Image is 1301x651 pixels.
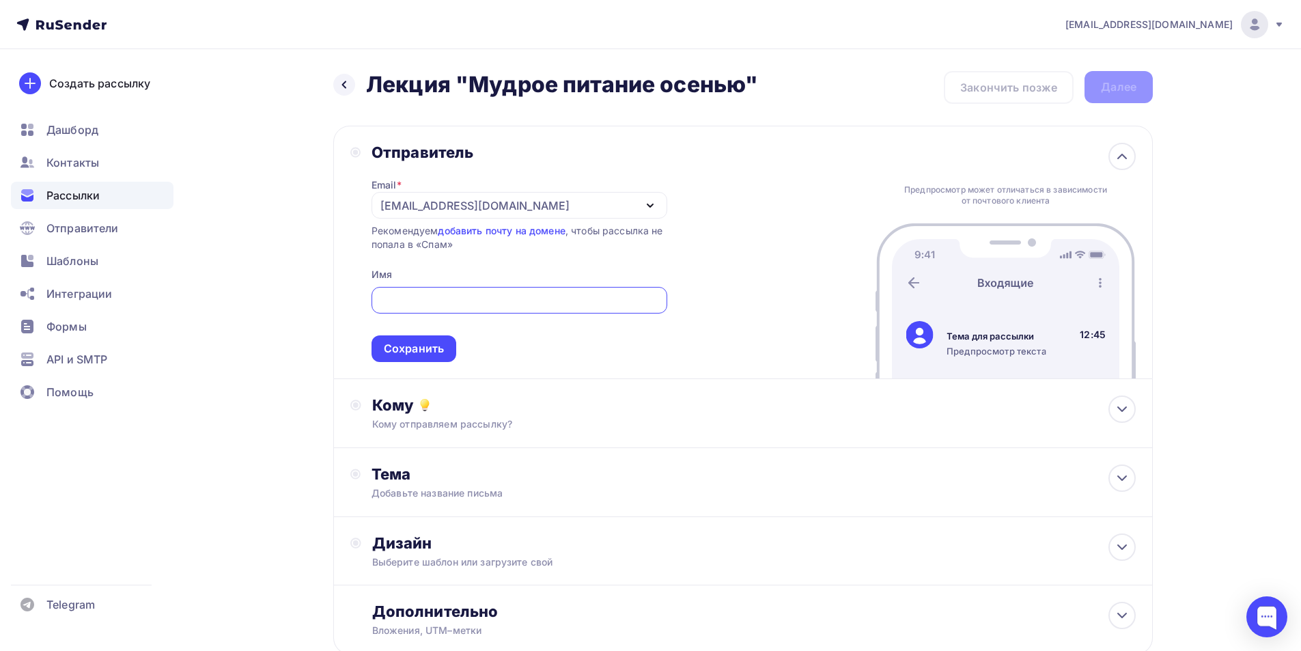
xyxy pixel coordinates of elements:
div: Выберите шаблон или загрузите свой [372,555,1060,569]
span: Контакты [46,154,99,171]
div: Предпросмотр текста [947,345,1046,357]
span: Отправители [46,220,119,236]
span: Telegram [46,596,95,613]
div: [EMAIL_ADDRESS][DOMAIN_NAME] [380,197,570,214]
div: Дизайн [372,534,1136,553]
div: Добавьте название письма [372,486,615,500]
span: [EMAIL_ADDRESS][DOMAIN_NAME] [1065,18,1233,31]
div: Дополнительно [372,602,1136,621]
a: Шаблоны [11,247,173,275]
a: Рассылки [11,182,173,209]
span: Интеграции [46,286,112,302]
a: Отправители [11,214,173,242]
div: Кому отправляем рассылку? [372,417,1060,431]
div: Рекомендуем , чтобы рассылка не попала в «Спам» [372,224,667,251]
a: [EMAIL_ADDRESS][DOMAIN_NAME] [1065,11,1285,38]
a: Дашборд [11,116,173,143]
div: Тема [372,465,641,484]
div: Кому [372,396,1136,415]
h2: Лекция "Мудрое питание осенью" [366,71,758,98]
div: Создать рассылку [49,75,150,92]
div: Отправитель [372,143,667,162]
div: Вложения, UTM–метки [372,624,1060,637]
div: Тема для рассылки [947,330,1046,342]
span: Формы [46,318,87,335]
button: [EMAIL_ADDRESS][DOMAIN_NAME] [372,192,667,219]
span: API и SMTP [46,351,107,368]
span: Дашборд [46,122,98,138]
span: Помощь [46,384,94,400]
div: Предпросмотр может отличаться в зависимости от почтового клиента [901,184,1111,206]
div: Имя [372,268,392,281]
a: добавить почту на домене [438,225,565,236]
a: Формы [11,313,173,340]
div: Сохранить [384,341,444,357]
span: Рассылки [46,187,100,204]
div: 12:45 [1080,328,1106,342]
a: Контакты [11,149,173,176]
span: Шаблоны [46,253,98,269]
div: Email [372,178,402,192]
